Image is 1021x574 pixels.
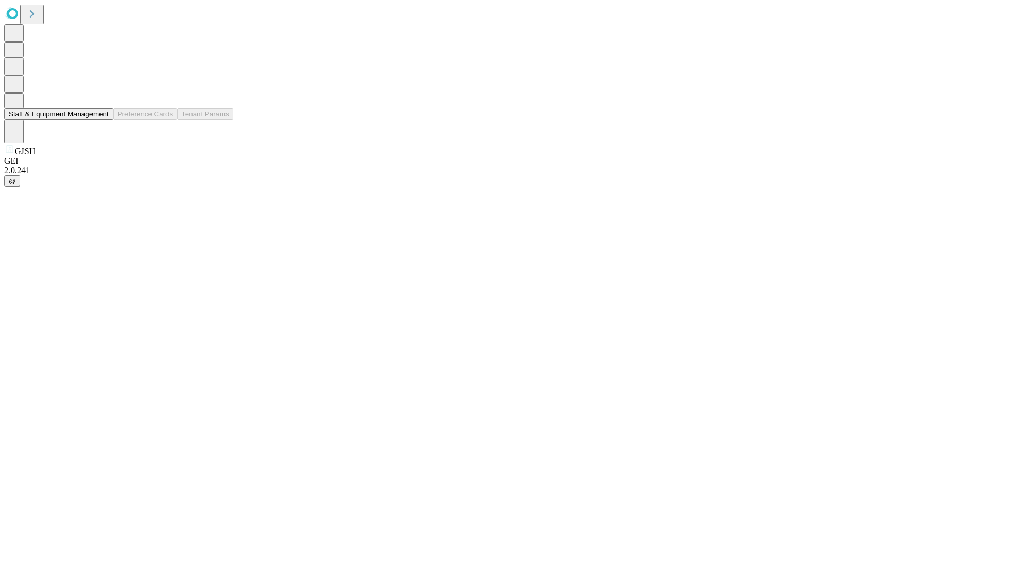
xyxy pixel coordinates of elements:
[4,108,113,120] button: Staff & Equipment Management
[113,108,177,120] button: Preference Cards
[177,108,233,120] button: Tenant Params
[4,175,20,187] button: @
[15,147,35,156] span: GJSH
[4,156,1017,166] div: GEI
[9,177,16,185] span: @
[4,166,1017,175] div: 2.0.241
